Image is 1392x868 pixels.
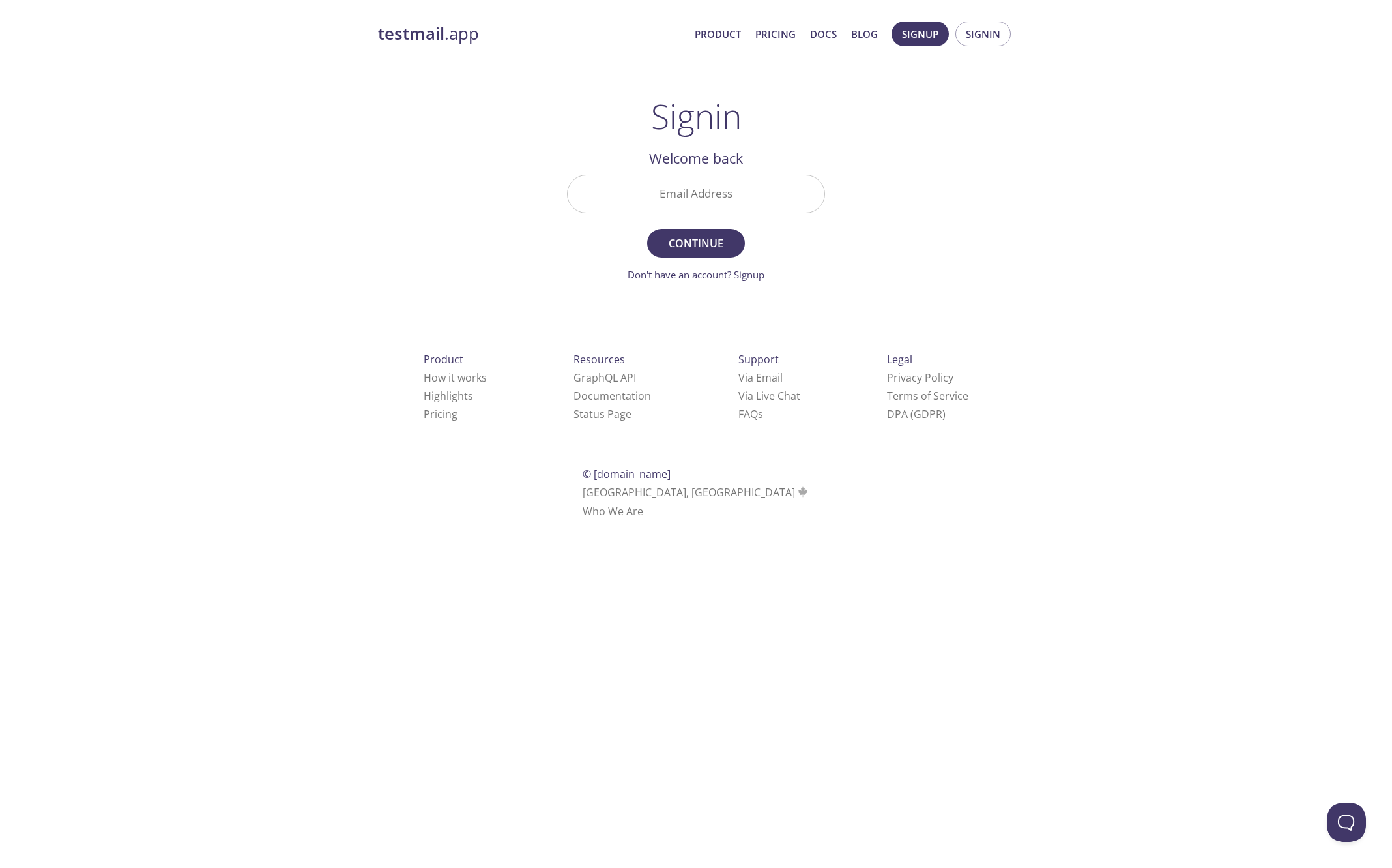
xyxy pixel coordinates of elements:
[573,407,631,421] a: Status Page
[755,25,796,42] a: Pricing
[573,389,651,403] a: Documentation
[695,25,741,42] a: Product
[424,352,463,367] span: Product
[851,25,878,42] a: Blog
[738,389,800,403] a: Via Live Chat
[887,370,953,385] a: Privacy Policy
[424,389,473,403] a: Highlights
[738,370,783,385] a: Via Email
[647,229,745,258] button: Continue
[810,25,837,42] a: Docs
[583,504,643,518] a: Who We Are
[902,25,938,42] span: Signup
[1327,803,1366,842] iframe: Help Scout Beacon - Open
[424,407,457,421] a: Pricing
[424,370,487,385] a: How it works
[738,352,779,367] span: Support
[628,268,764,281] a: Don't have an account? Signup
[378,23,684,45] a: testmail.app
[887,407,946,421] a: DPA (GDPR)
[573,370,636,385] a: GraphQL API
[738,407,763,421] a: FAQ
[583,485,810,500] span: [GEOGRAPHIC_DATA], [GEOGRAPHIC_DATA]
[887,389,968,403] a: Terms of Service
[378,22,444,45] strong: testmail
[573,352,625,367] span: Resources
[892,22,949,46] button: Signup
[567,147,825,170] h2: Welcome back
[887,352,912,367] span: Legal
[661,234,731,252] span: Continue
[955,22,1011,46] button: Signin
[583,467,671,481] span: © [DOMAIN_NAME]
[966,25,1000,42] span: Signin
[651,97,742,136] h1: Signin
[758,407,763,421] span: s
